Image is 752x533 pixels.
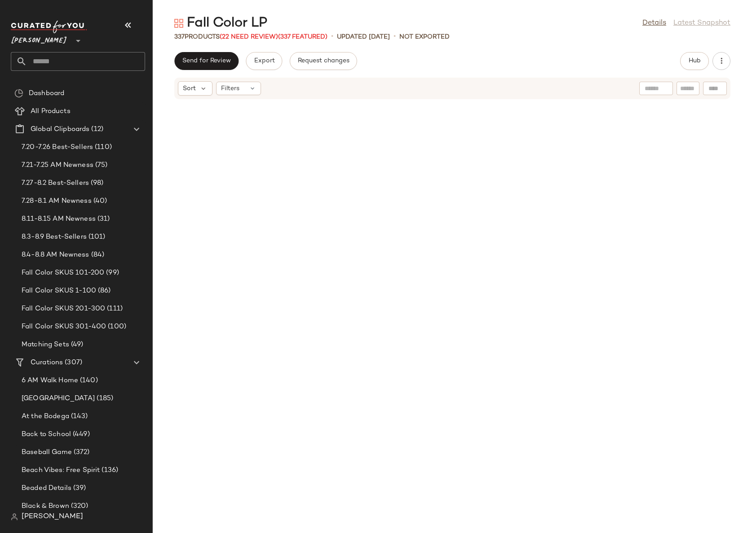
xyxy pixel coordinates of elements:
[337,32,390,42] p: updated [DATE]
[22,250,89,260] span: 8.4-8.8 AM Newness
[31,124,89,135] span: Global Clipboards
[11,31,67,47] span: [PERSON_NAME]
[278,34,327,40] span: (337 Featured)
[22,304,105,314] span: Fall Color SKUS 201-300
[22,465,100,476] span: Beach Vibes: Free Spirit
[174,14,267,32] div: Fall Color LP
[22,268,104,278] span: Fall Color SKUS 101-200
[92,196,107,206] span: (40)
[63,358,82,368] span: (307)
[22,142,93,153] span: 7.20-7.26 Best-Sellers
[246,52,282,70] button: Export
[95,393,113,404] span: (185)
[22,196,92,206] span: 7.28-8.1 AM Newness
[100,465,118,476] span: (136)
[22,232,87,242] span: 8.3-8.9 Best-Sellers
[71,483,86,494] span: (39)
[399,32,450,42] p: Not Exported
[22,511,83,522] span: [PERSON_NAME]
[96,286,111,296] span: (86)
[89,178,104,188] span: (98)
[182,57,231,65] span: Send for Review
[174,52,239,70] button: Send for Review
[14,89,23,98] img: svg%3e
[22,322,106,332] span: Fall Color SKUS 301-400
[220,34,278,40] span: (22 Need Review)
[69,411,88,422] span: (143)
[688,57,701,65] span: Hub
[89,124,103,135] span: (12)
[22,429,71,440] span: Back to School
[22,411,69,422] span: At the Bodega
[31,358,63,368] span: Curations
[106,322,126,332] span: (100)
[22,340,69,350] span: Matching Sets
[104,268,119,278] span: (99)
[11,21,87,33] img: cfy_white_logo.C9jOOHJF.svg
[22,376,78,386] span: 6 AM Walk Home
[22,214,96,224] span: 8.11-8.15 AM Newness
[72,447,90,458] span: (372)
[71,429,90,440] span: (449)
[93,142,112,153] span: (110)
[290,52,357,70] button: Request changes
[89,250,105,260] span: (84)
[253,57,274,65] span: Export
[96,214,110,224] span: (31)
[69,501,88,511] span: (320)
[93,160,108,170] span: (75)
[174,34,185,40] span: 337
[22,483,71,494] span: Beaded Details
[183,84,196,93] span: Sort
[221,84,239,93] span: Filters
[680,52,709,70] button: Hub
[22,501,69,511] span: Black & Brown
[22,393,95,404] span: [GEOGRAPHIC_DATA]
[394,31,396,42] span: •
[31,106,71,117] span: All Products
[29,88,64,99] span: Dashboard
[105,304,123,314] span: (111)
[642,18,666,29] a: Details
[174,32,327,42] div: Products
[22,178,89,188] span: 7.27-8.2 Best-Sellers
[11,513,18,520] img: svg%3e
[22,447,72,458] span: Baseball Game
[22,160,93,170] span: 7.21-7.25 AM Newness
[174,19,183,28] img: svg%3e
[22,286,96,296] span: Fall Color SKUS 1-100
[78,376,98,386] span: (140)
[87,232,106,242] span: (101)
[69,340,84,350] span: (49)
[331,31,333,42] span: •
[297,57,349,65] span: Request changes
